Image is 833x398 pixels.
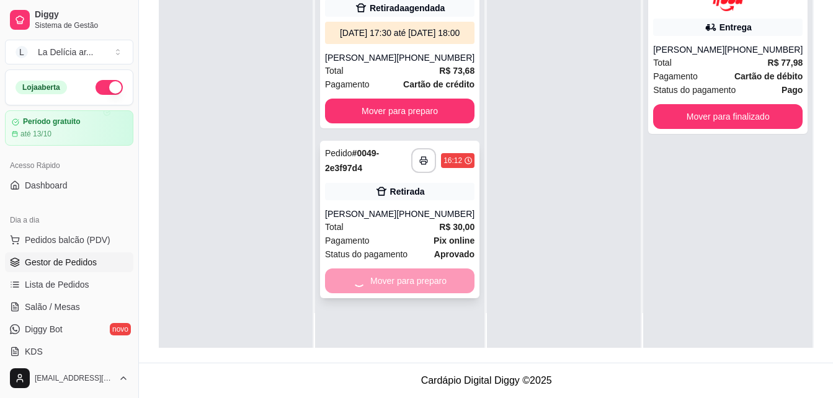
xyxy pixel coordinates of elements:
[653,43,724,56] div: [PERSON_NAME]
[443,156,462,166] div: 16:12
[20,129,51,139] article: até 13/10
[434,249,474,259] strong: aprovado
[5,297,133,317] a: Salão / Mesas
[325,247,408,261] span: Status do pagamento
[5,40,133,64] button: Select a team
[325,220,344,234] span: Total
[653,69,698,83] span: Pagamento
[16,81,67,94] div: Loja aberta
[5,342,133,361] a: KDS
[325,77,370,91] span: Pagamento
[439,222,474,232] strong: R$ 30,00
[325,64,344,77] span: Total
[23,117,81,126] article: Período gratuito
[38,46,94,58] div: La Delícia ar ...
[325,148,352,158] span: Pedido
[325,148,379,173] strong: # 0049-2e3f97d4
[96,80,123,95] button: Alterar Status
[25,256,97,268] span: Gestor de Pedidos
[325,234,370,247] span: Pagamento
[434,236,474,245] strong: Pix online
[35,9,128,20] span: Diggy
[653,83,736,97] span: Status do pagamento
[25,323,63,335] span: Diggy Bot
[5,5,133,35] a: DiggySistema de Gestão
[370,2,445,14] div: Retirada agendada
[25,301,80,313] span: Salão / Mesas
[16,46,28,58] span: L
[35,20,128,30] span: Sistema de Gestão
[719,21,752,33] div: Entrega
[5,156,133,175] div: Acesso Rápido
[35,373,114,383] span: [EMAIL_ADDRESS][DOMAIN_NAME]
[325,99,474,123] button: Mover para preparo
[25,278,89,291] span: Lista de Pedidos
[25,179,68,192] span: Dashboard
[396,208,474,220] div: [PHONE_NUMBER]
[734,71,803,81] strong: Cartão de débito
[439,66,474,76] strong: R$ 73,68
[724,43,803,56] div: [PHONE_NUMBER]
[25,345,43,358] span: KDS
[782,85,803,95] strong: Pago
[768,58,803,68] strong: R$ 77,98
[5,319,133,339] a: Diggy Botnovo
[5,175,133,195] a: Dashboard
[325,208,396,220] div: [PERSON_NAME]
[5,110,133,146] a: Período gratuitoaté 13/10
[5,252,133,272] a: Gestor de Pedidos
[390,185,425,198] div: Retirada
[330,27,470,39] div: [DATE] 17:30 até [DATE] 18:00
[325,51,396,64] div: [PERSON_NAME]
[25,234,110,246] span: Pedidos balcão (PDV)
[396,51,474,64] div: [PHONE_NUMBER]
[5,230,133,250] button: Pedidos balcão (PDV)
[5,363,133,393] button: [EMAIL_ADDRESS][DOMAIN_NAME]
[5,275,133,294] a: Lista de Pedidos
[653,56,672,69] span: Total
[653,104,803,129] button: Mover para finalizado
[403,79,474,89] strong: Cartão de crédito
[5,210,133,230] div: Dia a dia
